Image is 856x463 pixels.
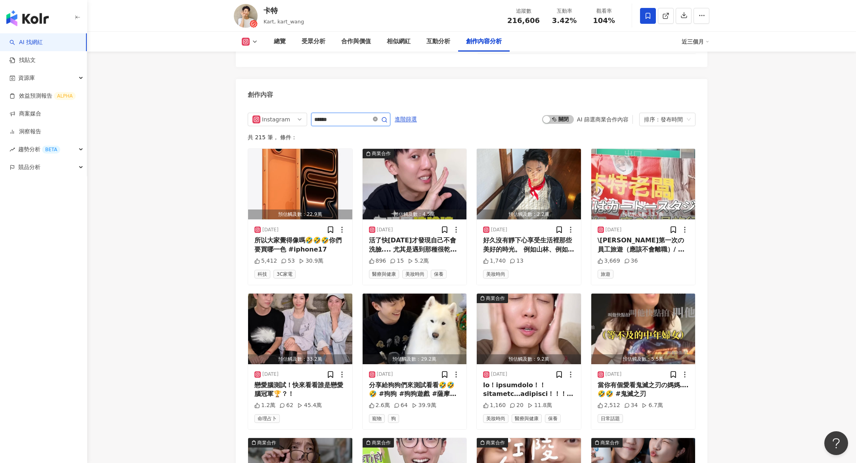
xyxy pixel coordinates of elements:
[262,227,279,233] div: [DATE]
[483,236,575,254] div: 好久沒有靜下心享受生活裡那些美好的時光。 例如山林、例如被微風吹過的風鈴、例如穿著喜歡的衣服、例如跟著[PERSON_NAME]® 一起去北投 體驗著來自各界的藍調美學，好像想起了以前在北藝大讀...
[363,294,467,364] img: post-image
[477,354,581,364] div: 預估觸及數：9.2萬
[388,414,399,423] span: 狗
[390,257,404,265] div: 15
[254,257,277,265] div: 5,412
[18,140,60,158] span: 趨勢分析
[254,414,280,423] span: 命理占卜
[477,209,581,219] div: 預估觸及數：2.2萬
[552,17,577,25] span: 3.42%
[387,37,411,46] div: 相似網紅
[363,149,467,219] button: 商業合作預估觸及數：4.5萬
[477,294,581,364] button: 商業合作預估觸及數：9.2萬
[297,402,322,409] div: 45.4萬
[682,35,709,48] div: 近三個月
[264,19,304,25] span: Kart, kart_wang
[477,149,581,219] img: post-image
[262,371,279,378] div: [DATE]
[369,270,399,279] span: 醫療與健康
[483,402,506,409] div: 1,160
[363,149,467,219] img: post-image
[408,257,429,265] div: 5.2萬
[302,37,325,46] div: 受眾分析
[394,402,408,409] div: 64
[299,257,323,265] div: 30.9萬
[248,294,352,364] button: 預估觸及數：33.2萬
[10,110,41,118] a: 商案媒合
[600,439,619,447] div: 商業合作
[10,56,36,64] a: 找貼文
[264,6,304,15] div: 卡特
[593,17,615,25] span: 104%
[395,113,417,126] span: 進階篩選
[369,257,386,265] div: 896
[426,37,450,46] div: 互動分析
[624,402,638,409] div: 34
[491,227,507,233] div: [DATE]
[527,402,552,409] div: 11.8萬
[18,69,35,87] span: 資源庫
[377,371,393,378] div: [DATE]
[431,270,447,279] span: 保養
[18,158,40,176] span: 競品分析
[6,10,49,26] img: logo
[483,414,508,423] span: 美妝時尚
[254,270,270,279] span: 科技
[274,37,286,46] div: 總覽
[248,354,352,364] div: 預估觸及數：33.2萬
[483,257,506,265] div: 1,740
[281,257,295,265] div: 53
[254,402,275,409] div: 1.2萬
[377,227,393,233] div: [DATE]
[510,402,524,409] div: 20
[273,270,296,279] span: 3C家電
[598,402,620,409] div: 2,512
[591,354,695,364] div: 預估觸及數：5.5萬
[598,270,613,279] span: 旅遊
[369,414,385,423] span: 寵物
[507,16,540,25] span: 216,606
[10,147,15,152] span: rise
[624,257,638,265] div: 36
[248,134,695,140] div: 共 215 筆 ， 條件：
[373,117,378,121] span: close-circle
[591,149,695,219] button: 預估觸及數：3.7萬
[483,270,508,279] span: 美妝時尚
[466,37,502,46] div: 創作內容分析
[248,294,352,364] img: post-image
[589,7,619,15] div: 觀看率
[642,402,663,409] div: 6.7萬
[549,7,579,15] div: 互動率
[372,439,391,447] div: 商業合作
[606,227,622,233] div: [DATE]
[591,294,695,364] img: post-image
[10,128,41,136] a: 洞察報告
[10,38,43,46] a: searchAI 找網紅
[369,236,460,254] div: 活了快[DATE]才發現自己不會洗臉.... 尤其是遇到那種很乾澀的洗面乳！！！ 洗完後臉超繃而且過度清潔反而出油更快 這罐日本毛孔吸塵慕斯是我經紀人去年就發現的🤣 擠出來的質地超級綿密～很像奶...
[598,257,620,265] div: 3,669
[363,294,467,364] button: 預估觸及數：29.2萬
[606,371,622,378] div: [DATE]
[598,414,623,423] span: 日常話題
[42,146,60,154] div: BETA
[279,402,293,409] div: 62
[341,37,371,46] div: 合作與價值
[486,294,505,302] div: 商業合作
[363,354,467,364] div: 預估觸及數：29.2萬
[598,236,689,254] div: \[PERSON_NAME]第一次の員工旅遊（應該不會離職）/ 到底誰會把員工旅遊剪的像日綜啦（發瘋😍 第一次帶著大家一起去日本四天三夜的滑雪 中間發生了好多荒謬、搞笑、羞恥且靈異故事 跟著我滑...
[486,439,505,447] div: 商業合作
[372,150,391,158] div: 商業合作
[257,439,276,447] div: 商業合作
[545,414,561,423] span: 保養
[373,116,378,123] span: close-circle
[512,414,542,423] span: 醫療與健康
[477,294,581,364] img: post-image
[577,116,629,123] div: AI 篩選商業合作內容
[591,294,695,364] button: 預估觸及數：5.5萬
[254,381,346,399] div: 戀愛腦測試！快來看看誰是戀愛腦冠軍🏆？！
[402,270,428,279] span: 美妝時尚
[234,4,258,28] img: KOL Avatar
[248,209,352,219] div: 預估觸及數：22.9萬
[824,431,848,455] iframe: Help Scout Beacon - Open
[483,381,575,399] div: lo！ipsumdolo！！ sitametc…adipisci！！！ elitSeddoeiusmodtempo incidid🤣🤣utl…etdolo （magnaaliqu）（enimad...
